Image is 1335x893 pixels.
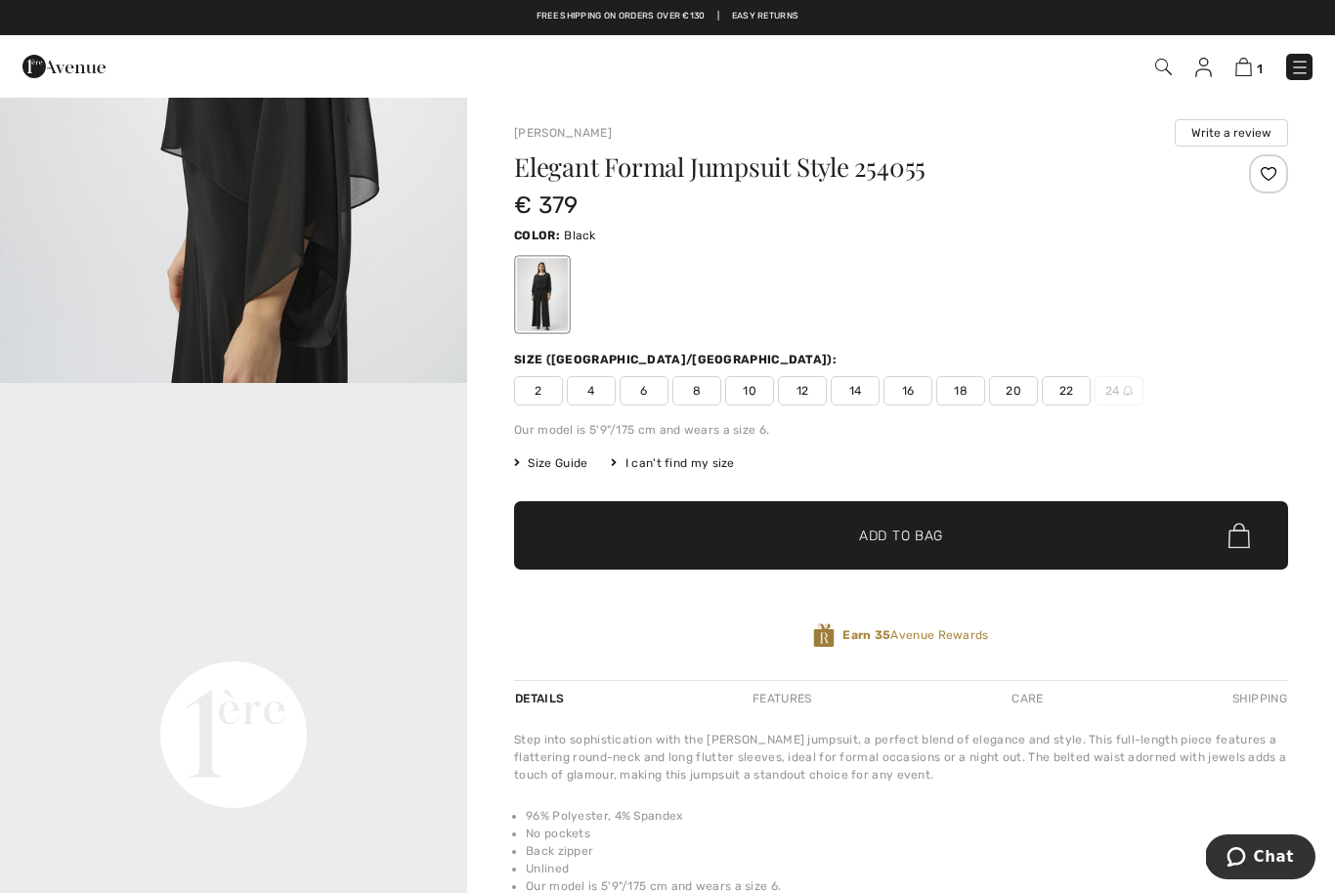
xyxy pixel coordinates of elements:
[526,825,1288,842] li: No pockets
[514,501,1288,570] button: Add to Bag
[514,731,1288,784] div: Step into sophistication with the [PERSON_NAME] jumpsuit, a perfect blend of elegance and style. ...
[514,681,569,716] div: Details
[514,351,840,368] div: Size ([GEOGRAPHIC_DATA]/[GEOGRAPHIC_DATA]):
[620,376,668,405] span: 6
[842,628,890,642] strong: Earn 35
[883,376,932,405] span: 16
[564,229,596,242] span: Black
[995,681,1059,716] div: Care
[514,421,1288,439] div: Our model is 5'9"/175 cm and wears a size 6.
[1042,376,1091,405] span: 22
[732,10,799,23] a: Easy Returns
[842,626,988,644] span: Avenue Rewards
[514,154,1159,180] h1: Elegant Formal Jumpsuit Style 254055
[1123,386,1133,396] img: ring-m.svg
[1290,58,1310,77] img: Menu
[778,376,827,405] span: 12
[1155,59,1172,75] img: Search
[1235,58,1252,76] img: Shopping Bag
[514,191,579,219] span: € 379
[989,376,1038,405] span: 20
[567,376,616,405] span: 4
[514,126,612,140] a: [PERSON_NAME]
[859,526,943,546] span: Add to Bag
[1195,58,1212,77] img: My Info
[526,842,1288,860] li: Back zipper
[736,681,828,716] div: Features
[936,376,985,405] span: 18
[1227,681,1288,716] div: Shipping
[517,258,568,331] div: Black
[22,47,106,86] img: 1ère Avenue
[1206,834,1315,883] iframe: Opens a widget where you can chat to one of our agents
[672,376,721,405] span: 8
[1235,55,1263,78] a: 1
[514,376,563,405] span: 2
[1175,119,1288,147] button: Write a review
[514,229,560,242] span: Color:
[526,807,1288,825] li: 96% Polyester, 4% Spandex
[611,454,734,472] div: I can't find my size
[22,56,106,74] a: 1ère Avenue
[725,376,774,405] span: 10
[1228,523,1250,548] img: Bag.svg
[717,10,719,23] span: |
[1095,376,1143,405] span: 24
[831,376,880,405] span: 14
[1257,62,1263,76] span: 1
[514,454,587,472] span: Size Guide
[526,860,1288,877] li: Unlined
[813,622,835,649] img: Avenue Rewards
[537,10,706,23] a: Free shipping on orders over €130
